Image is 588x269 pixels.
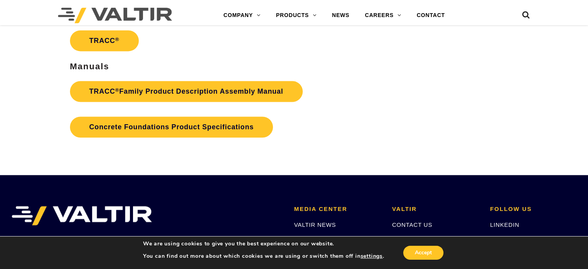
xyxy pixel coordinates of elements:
[490,221,520,228] a: LINKEDIN
[70,81,303,102] a: TRACC®Family Product Description Assembly Manual
[392,206,478,212] h2: VALTIR
[70,30,139,51] a: TRACC®
[143,240,384,247] p: We are using cookies to give you the best experience on our website.
[357,8,409,23] a: CAREERS
[392,221,432,228] a: CONTACT US
[115,36,119,42] sup: ®
[324,8,357,23] a: NEWS
[409,8,453,23] a: CONTACT
[490,206,576,212] h2: FOLLOW US
[216,8,268,23] a: COMPANY
[12,206,152,225] img: VALTIR
[360,253,382,260] button: settings
[70,62,109,71] strong: Manuals
[403,246,443,260] button: Accept
[58,8,172,23] img: Valtir
[294,206,380,212] h2: MEDIA CENTER
[268,8,324,23] a: PRODUCTS
[115,87,119,93] sup: ®
[294,221,336,228] a: VALTIR NEWS
[143,253,384,260] p: You can find out more about which cookies we are using or switch them off in .
[70,117,273,137] a: Concrete Foundations Product Specifications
